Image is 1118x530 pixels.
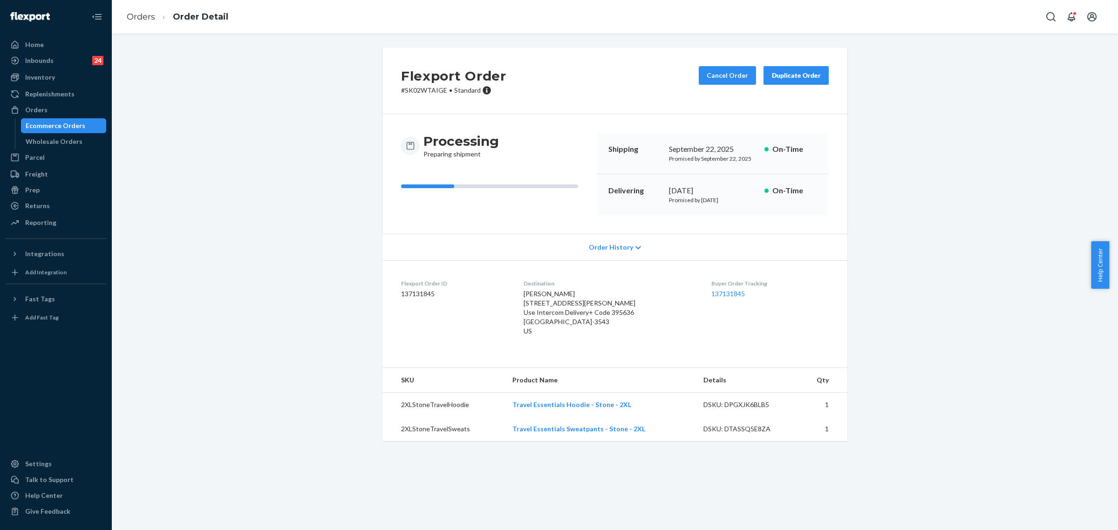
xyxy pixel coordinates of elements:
div: Fast Tags [25,294,55,304]
button: Give Feedback [6,504,106,519]
div: 24 [92,56,103,65]
dd: 137131845 [401,289,509,299]
div: Integrations [25,249,64,258]
a: Travel Essentials Sweatpants - Stone - 2XL [512,425,645,433]
div: Settings [25,459,52,469]
button: Duplicate Order [764,66,829,85]
div: Orders [25,105,48,115]
button: Help Center [1091,241,1109,289]
a: Ecommerce Orders [21,118,107,133]
p: # SK02WTAIGE [401,86,506,95]
div: Help Center [25,491,63,500]
a: Add Fast Tag [6,310,106,325]
dt: Destination [524,279,697,287]
a: Freight [6,167,106,182]
p: Promised by September 22, 2025 [669,155,757,163]
div: Parcel [25,153,45,162]
a: Inventory [6,70,106,85]
span: Standard [454,86,481,94]
button: Cancel Order [699,66,756,85]
a: Order Detail [173,12,228,22]
div: DSKU: DTASSQ5E8ZA [703,424,791,434]
div: Freight [25,170,48,179]
div: Returns [25,201,50,211]
button: Fast Tags [6,292,106,306]
a: Help Center [6,488,106,503]
div: Talk to Support [25,475,74,484]
dt: Flexport Order ID [401,279,509,287]
a: Orders [6,102,106,117]
a: Replenishments [6,87,106,102]
div: Add Integration [25,268,67,276]
div: Give Feedback [25,507,70,516]
a: Parcel [6,150,106,165]
th: Details [696,368,798,393]
a: Orders [127,12,155,22]
div: Add Fast Tag [25,313,59,321]
button: Integrations [6,246,106,261]
span: Order History [589,243,633,252]
a: Home [6,37,106,52]
div: September 22, 2025 [669,144,757,155]
div: Preparing shipment [423,133,499,159]
button: Open Search Box [1042,7,1060,26]
div: Reporting [25,218,56,227]
span: • [449,86,452,94]
button: Close Navigation [88,7,106,26]
div: Ecommerce Orders [26,121,85,130]
img: Flexport logo [10,12,50,21]
th: Product Name [505,368,695,393]
a: Reporting [6,215,106,230]
p: On-Time [772,144,818,155]
a: Travel Essentials Hoodie - Stone - 2XL [512,401,631,408]
div: Inventory [25,73,55,82]
div: Inbounds [25,56,54,65]
div: Home [25,40,44,49]
p: Shipping [608,144,661,155]
button: Open notifications [1062,7,1081,26]
div: Prep [25,185,40,195]
td: 2XLStoneTravelSweats [382,417,505,441]
h2: Flexport Order [401,66,506,86]
p: On-Time [772,185,818,196]
button: Open account menu [1083,7,1101,26]
td: 1 [798,393,847,417]
a: Returns [6,198,106,213]
a: Add Integration [6,265,106,280]
span: [PERSON_NAME] [STREET_ADDRESS][PERSON_NAME] Use Intercom Delivery+ Code 395636 [GEOGRAPHIC_DATA]-... [524,290,635,335]
a: Settings [6,456,106,471]
button: Talk to Support [6,472,106,487]
h3: Processing [423,133,499,149]
p: Promised by [DATE] [669,196,757,204]
th: Qty [798,368,847,393]
ol: breadcrumbs [119,3,236,31]
a: Wholesale Orders [21,134,107,149]
th: SKU [382,368,505,393]
td: 1 [798,417,847,441]
a: 137131845 [711,290,745,298]
dt: Buyer Order Tracking [711,279,829,287]
p: Delivering [608,185,661,196]
div: Replenishments [25,89,75,99]
div: [DATE] [669,185,757,196]
a: Inbounds24 [6,53,106,68]
iframe: Opens a widget where you can chat to one of our agents [1059,502,1109,525]
div: Wholesale Orders [26,137,82,146]
div: DSKU: DPGXJK6BLB5 [703,400,791,409]
a: Prep [6,183,106,197]
td: 2XLStoneTravelHoodie [382,393,505,417]
div: Duplicate Order [771,71,821,80]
